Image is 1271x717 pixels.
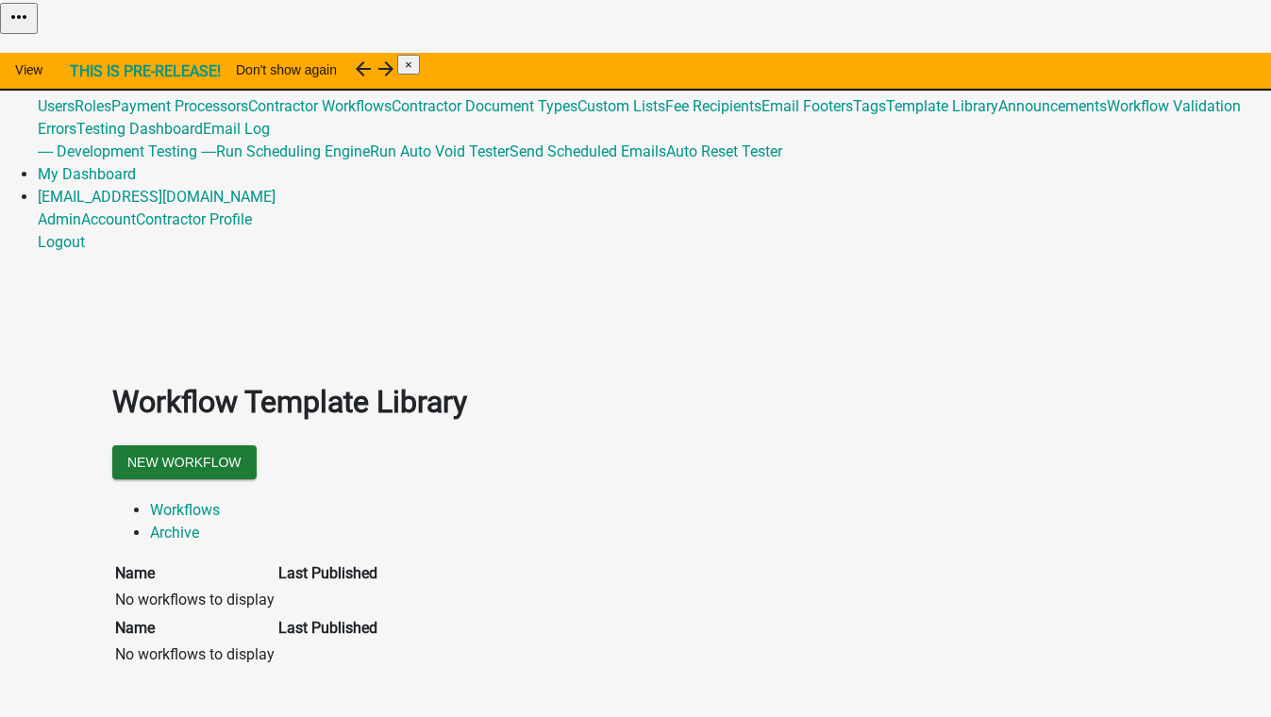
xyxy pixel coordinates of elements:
i: more_horiz [8,6,30,28]
a: Admin [38,210,81,228]
a: Template Library [886,97,998,115]
a: Tags [853,97,886,115]
div: [EMAIL_ADDRESS][DOMAIN_NAME] [38,208,1271,254]
a: Archive [150,524,199,542]
a: Testing Dashboard [76,120,203,138]
a: Contractor Document Types [392,97,577,115]
a: Announcements [998,97,1107,115]
a: Contractor Workflows [248,97,392,115]
button: Close [397,55,420,75]
div: Global201 [38,95,1271,163]
a: Email Footers [761,97,853,115]
a: Custom Lists [577,97,665,115]
a: Logout [38,233,85,251]
strong: THIS IS PRE-RELEASE! [70,62,221,80]
a: My Dashboard [38,165,136,183]
h1: Workflow Template Library [112,379,1160,425]
i: arrow_forward [375,58,397,80]
a: Admin [38,52,81,70]
a: ---- Development Testing ---- [38,142,216,160]
a: Run Auto Void Tester [370,142,510,160]
i: arrow_back [352,58,375,80]
th: Last Published [277,616,378,641]
a: Roles [75,97,111,115]
a: Auto Reset Tester [666,142,782,160]
a: Fee Recipients [665,97,761,115]
a: Account [81,210,136,228]
a: Email Log [203,120,270,138]
th: Name [114,616,276,641]
a: Workflows [150,501,220,519]
button: Don't show again [221,53,352,87]
th: Last Published [277,561,378,586]
a: Run Scheduling Engine [216,142,370,160]
span: × [405,58,412,72]
a: [EMAIL_ADDRESS][DOMAIN_NAME] [38,188,276,206]
a: Users [38,97,75,115]
a: Payment Processors [111,97,248,115]
a: Send Scheduled Emails [510,142,666,160]
a: Contractor Profile [136,210,252,228]
td: No workflows to display [114,642,276,667]
th: Name [114,561,276,586]
button: New Workflow [112,445,257,479]
td: No workflows to display [114,588,276,612]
